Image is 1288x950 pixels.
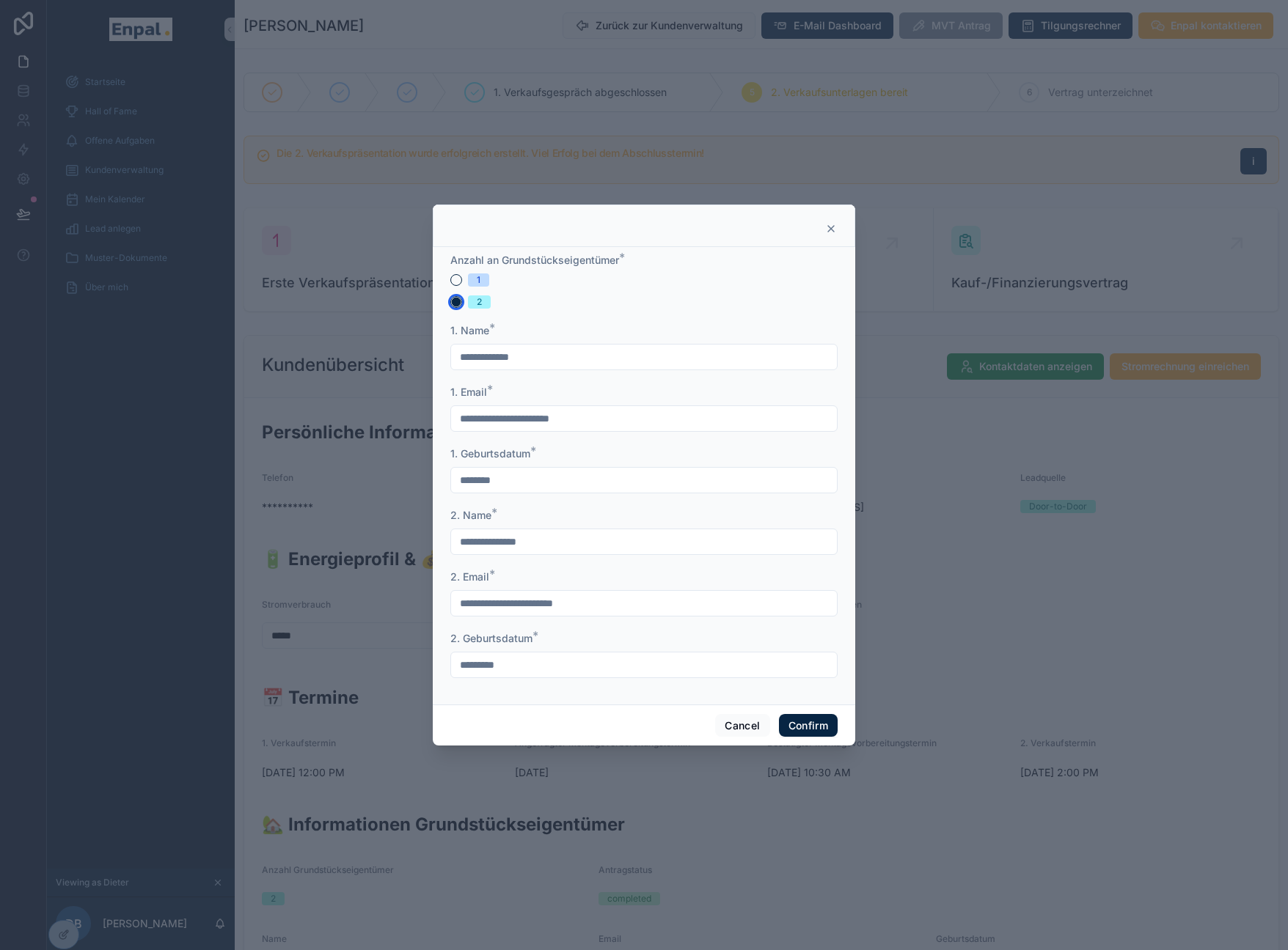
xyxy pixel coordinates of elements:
[450,447,530,460] span: 1. Geburtsdatum
[450,570,489,583] span: 2. Email
[450,632,533,644] span: 2. Geburtsdatum
[779,714,838,737] button: Confirm
[477,295,482,309] div: 2
[450,254,619,266] span: Anzahl an Grundstückseigentümer
[450,386,487,398] span: 1. Email
[715,714,769,737] button: Cancel
[450,324,489,336] span: 1. Name
[477,273,480,287] div: 1
[450,509,491,521] span: 2. Name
